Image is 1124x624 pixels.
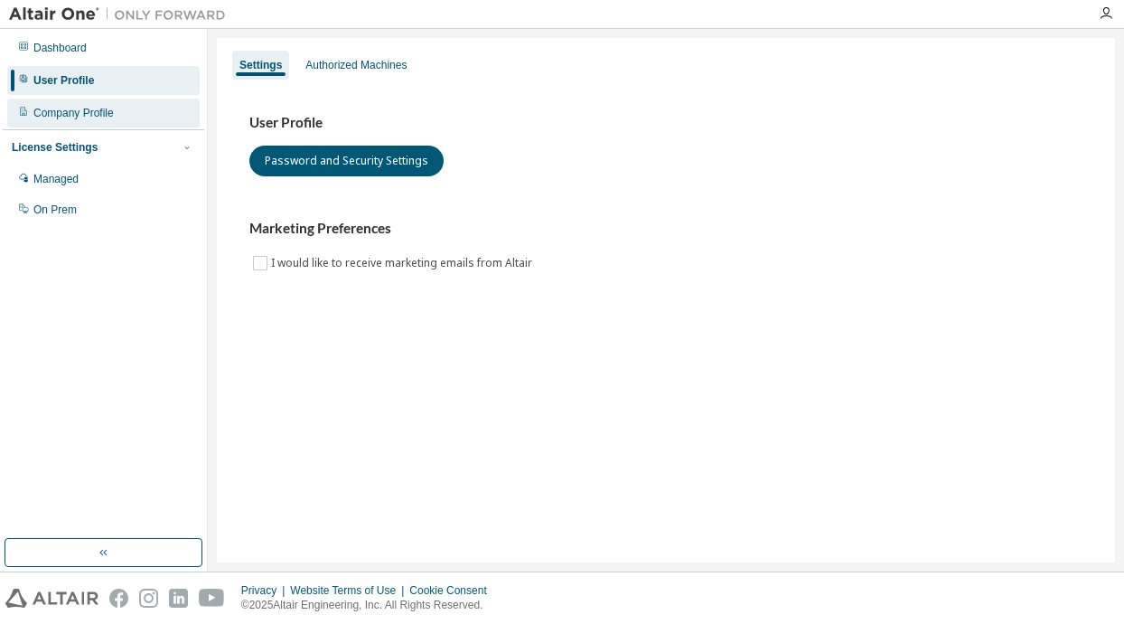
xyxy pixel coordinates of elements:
[9,5,235,24] img: Altair One
[33,73,94,88] div: User Profile
[5,589,98,608] img: altair_logo.svg
[409,583,497,598] div: Cookie Consent
[33,106,114,120] div: Company Profile
[305,58,407,72] div: Authorized Machines
[241,598,498,613] p: © 2025 Altair Engineering, Inc. All Rights Reserved.
[33,41,87,55] div: Dashboard
[139,589,158,608] img: instagram.svg
[249,146,444,176] button: Password and Security Settings
[249,114,1082,132] h3: User Profile
[271,252,536,274] label: I would like to receive marketing emails from Altair
[33,203,77,217] div: On Prem
[241,583,290,598] div: Privacy
[290,583,409,598] div: Website Terms of Use
[199,589,225,608] img: youtube.svg
[12,140,98,155] div: License Settings
[33,172,79,186] div: Managed
[239,58,282,72] div: Settings
[169,589,188,608] img: linkedin.svg
[109,589,128,608] img: facebook.svg
[249,220,1082,238] h3: Marketing Preferences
